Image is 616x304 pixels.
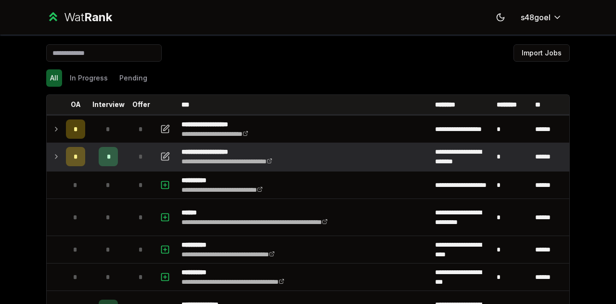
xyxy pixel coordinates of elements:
[521,12,551,23] span: s48goel
[115,69,151,87] button: Pending
[513,44,570,62] button: Import Jobs
[66,69,112,87] button: In Progress
[46,10,112,25] a: WatRank
[46,69,62,87] button: All
[84,10,112,24] span: Rank
[132,100,150,109] p: Offer
[513,9,570,26] button: s48goel
[92,100,125,109] p: Interview
[64,10,112,25] div: Wat
[71,100,81,109] p: OA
